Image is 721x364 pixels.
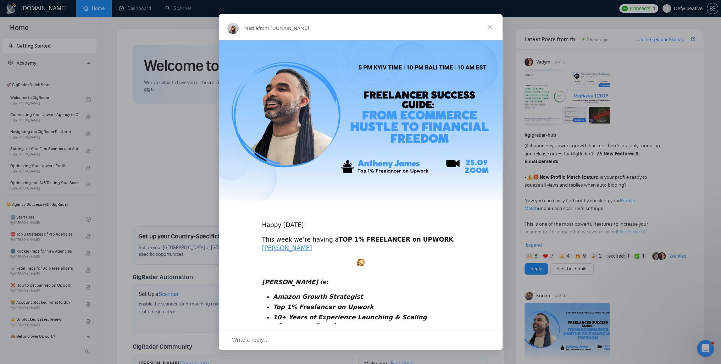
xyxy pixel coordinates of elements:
[273,314,427,329] i: 10+ Years of Experience Launching & Scaling eCommerce Brands
[227,23,239,34] img: Profile image for Mariia
[219,330,503,350] div: Open conversation and reply
[338,236,453,243] b: TOP 1% FREELANCER on UPWORK
[273,293,363,300] i: Amazon Growth Strategist
[357,258,365,266] img: :excited:
[262,278,328,286] i: [PERSON_NAME] is:
[262,213,459,230] div: Happy [DATE]!
[262,244,312,252] a: [PERSON_NAME]
[258,26,309,31] span: from [DOMAIN_NAME]
[232,335,269,344] span: Write a reply…
[262,236,459,253] div: This week we’re having a -
[477,14,503,40] span: Close
[273,303,374,310] i: Top 1% Freelancer on Upwork
[244,26,259,31] span: Mariia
